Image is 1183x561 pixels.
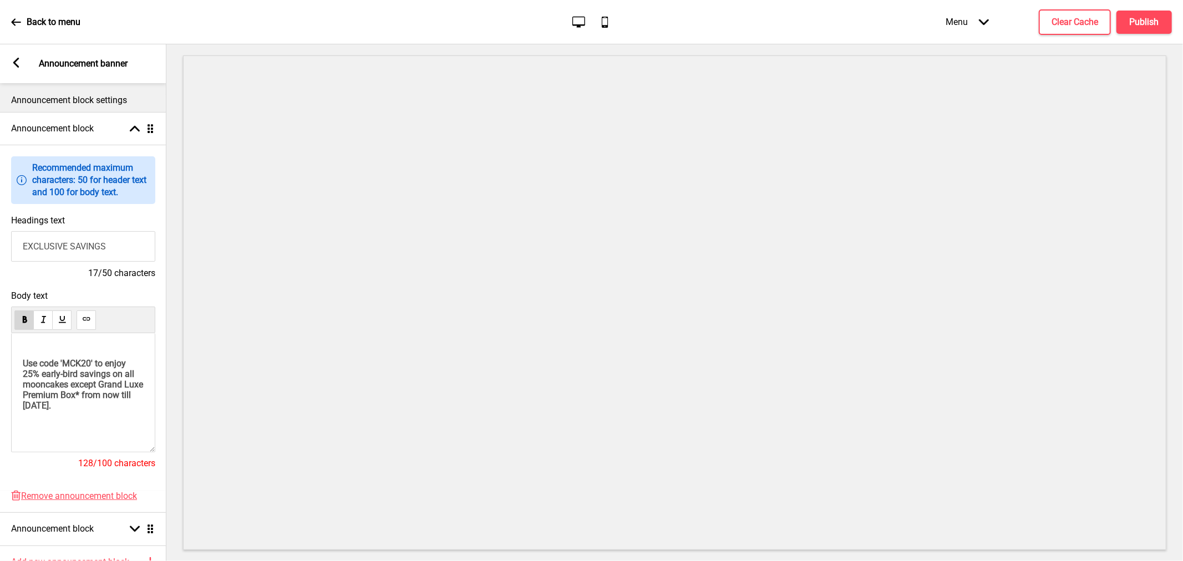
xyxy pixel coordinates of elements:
span: Body text [11,290,155,301]
p: Recommended maximum characters: 50 for header text and 100 for body text. [32,162,150,198]
button: link [77,310,96,330]
h4: Announcement block [11,123,94,135]
h4: Publish [1130,16,1159,28]
p: Announcement block settings [11,94,155,106]
button: bold [14,310,34,330]
p: Back to menu [27,16,80,28]
button: underline [52,310,72,330]
a: Back to menu [11,7,80,37]
button: Clear Cache [1039,9,1111,35]
button: Publish [1116,11,1172,34]
h4: 17/50 characters [11,267,155,279]
span: 128/100 characters [78,458,155,468]
iframe: To enrich screen reader interactions, please activate Accessibility in Grammarly extension settings [183,55,1166,550]
p: Announcement banner [39,58,128,70]
span: Use code 'MCK20' to enjoy 25% early-bird savings on all mooncakes except Grand Luxe Premium Box* ... [23,358,145,411]
button: italic [33,310,53,330]
h4: Clear Cache [1052,16,1098,28]
span: Remove announcement block [21,491,137,501]
h4: Announcement block [11,523,94,535]
label: Headings text [11,215,65,226]
div: Menu [935,6,1000,38]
